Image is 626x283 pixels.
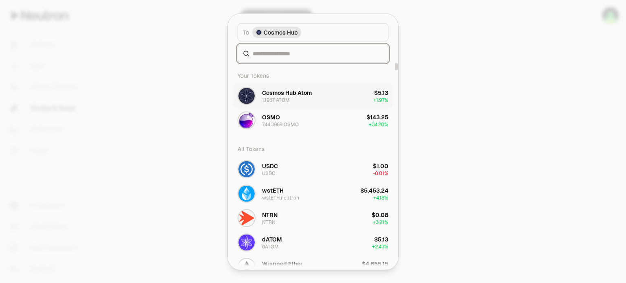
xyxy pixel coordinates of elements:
[233,140,393,157] div: All Tokens
[233,206,393,230] button: NTRN LogoNTRNNTRN$0.08+3.21%
[373,97,388,103] span: + 1.97%
[373,219,388,225] span: + 3.21%
[262,219,276,225] div: NTRN
[243,28,249,36] span: To
[233,254,393,279] button: WETH.axl LogoWrapped EtherWETH.axl$4,655.15+7.55%
[262,113,280,121] div: OSMO
[262,170,275,176] div: USDC
[262,88,312,97] div: Cosmos Hub Atom
[373,162,388,170] div: $1.00
[262,194,299,201] div: wstETH.neutron
[233,181,393,206] button: wstETH.neutron LogowstETHwstETH.neutron$5,453.24+4.18%
[373,194,388,201] span: + 4.18%
[262,162,278,170] div: USDC
[372,268,388,274] span: + 7.55%
[238,210,255,226] img: NTRN Logo
[372,243,388,250] span: + 2.43%
[262,268,284,274] div: WETH.axl
[256,30,261,35] img: Cosmos Hub Logo
[238,234,255,250] img: dATOM Logo
[262,121,299,127] div: 744.3969 OSMO
[262,211,278,219] div: NTRN
[238,23,388,41] button: ToCosmos Hub LogoCosmos Hub
[233,67,393,83] div: Your Tokens
[264,28,298,36] span: Cosmos Hub
[233,230,393,254] button: dATOM LogodATOMdATOM$5.13+2.43%
[369,121,388,127] span: + 34.20%
[262,243,279,250] div: dATOM
[262,259,303,268] div: Wrapped Ether
[238,88,255,104] img: ATOM Logo
[373,170,388,176] span: -0.01%
[374,88,388,97] div: $5.13
[233,83,393,108] button: ATOM LogoCosmos Hub Atom1.1967 ATOM$5.13+1.97%
[374,235,388,243] div: $5.13
[372,211,388,219] div: $0.08
[262,97,290,103] div: 1.1967 ATOM
[360,186,388,194] div: $5,453.24
[238,259,255,275] img: WETH.axl Logo
[238,112,255,128] img: OSMO Logo
[238,185,255,202] img: wstETH.neutron Logo
[362,259,388,268] div: $4,655.15
[233,108,393,132] button: OSMO LogoOSMO744.3969 OSMO$143.25+34.20%
[366,113,388,121] div: $143.25
[233,157,393,181] button: USDC LogoUSDCUSDC$1.00-0.01%
[262,235,282,243] div: dATOM
[238,161,255,177] img: USDC Logo
[262,186,284,194] div: wstETH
